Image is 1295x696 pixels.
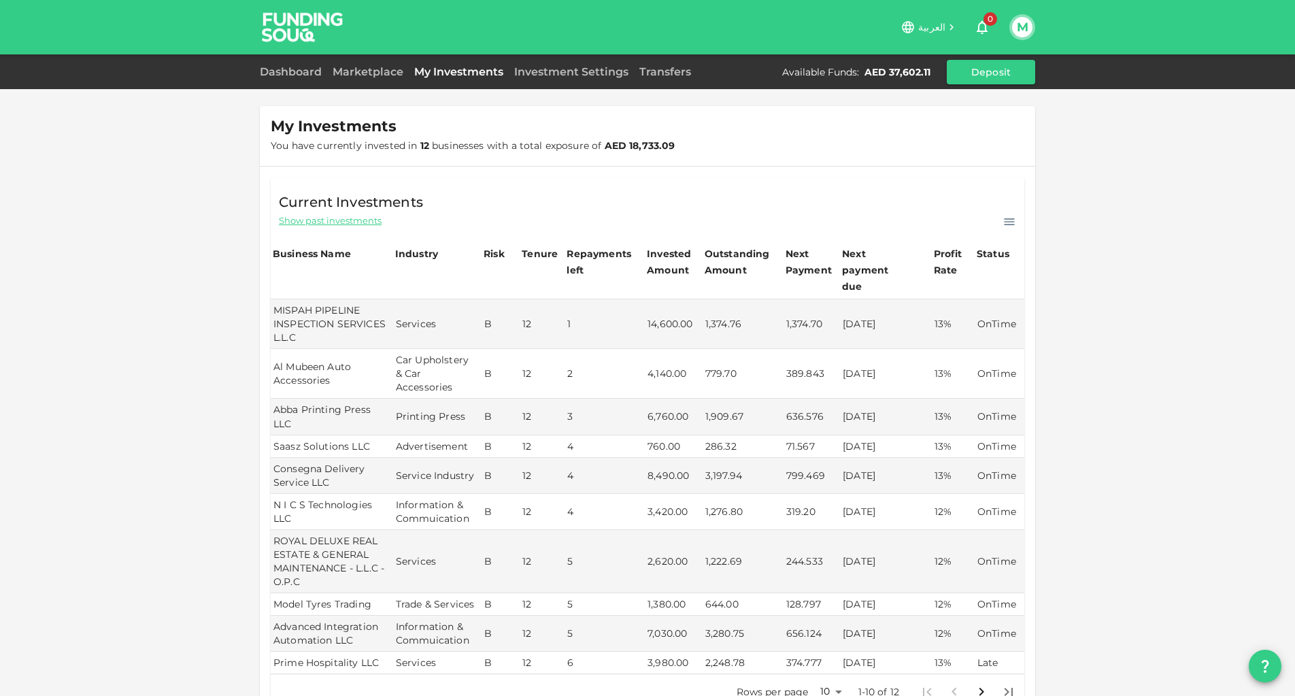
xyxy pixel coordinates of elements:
td: Services [393,652,482,674]
div: Risk [484,246,511,262]
td: 779.70 [703,349,784,399]
td: [DATE] [840,494,932,530]
td: MISPAH PIPELINE INSPECTION SERVICES L.L.C [271,299,393,349]
td: B [482,652,520,674]
strong: AED 18,733.09 [605,139,675,152]
td: Saasz Solutions LLC [271,435,393,458]
button: 0 [969,14,996,41]
td: 799.469 [784,458,840,494]
button: Deposit [947,60,1035,84]
td: Printing Press [393,399,482,435]
td: Information & Commuication [393,494,482,530]
td: [DATE] [840,530,932,593]
td: [DATE] [840,349,932,399]
td: 12 [520,399,565,435]
td: Al Mubeen Auto Accessories [271,349,393,399]
div: Status [977,246,1011,262]
td: 12 [520,299,565,349]
td: B [482,399,520,435]
td: 636.576 [784,399,840,435]
div: Outstanding Amount [705,246,773,278]
td: 1,380.00 [645,593,703,616]
td: 1,374.76 [703,299,784,349]
td: OnTime [975,616,1024,652]
td: 12 [520,349,565,399]
td: 13% [932,399,975,435]
td: 12 [520,616,565,652]
td: 12 [520,494,565,530]
td: [DATE] [840,593,932,616]
td: OnTime [975,435,1024,458]
div: Next payment due [842,246,910,295]
td: B [482,458,520,494]
td: 14,600.00 [645,299,703,349]
td: Model Tyres Trading [271,593,393,616]
td: Advertisement [393,435,482,458]
td: 1,276.80 [703,494,784,530]
td: [DATE] [840,458,932,494]
div: Profit Rate [934,246,973,278]
span: العربية [918,21,945,33]
td: Services [393,299,482,349]
td: 128.797 [784,593,840,616]
td: 12 [520,458,565,494]
td: Information & Commuication [393,616,482,652]
td: 12% [932,616,975,652]
td: 12% [932,593,975,616]
td: 1 [565,299,645,349]
td: Services [393,530,482,593]
td: Advanced Integration Automation LLC [271,616,393,652]
td: 4 [565,435,645,458]
td: OnTime [975,494,1024,530]
td: 3 [565,399,645,435]
td: 389.843 [784,349,840,399]
td: ROYAL DELUXE REAL ESTATE & GENERAL MAINTENANCE - L.L.C - O.P.C [271,530,393,593]
div: Tenure [522,246,558,262]
td: 3,197.94 [703,458,784,494]
td: 4,140.00 [645,349,703,399]
td: [DATE] [840,435,932,458]
td: 1,222.69 [703,530,784,593]
td: B [482,349,520,399]
td: 71.567 [784,435,840,458]
div: Invested Amount [647,246,701,278]
button: M [1012,17,1032,37]
td: B [482,530,520,593]
td: [DATE] [840,399,932,435]
span: Show past investments [279,214,382,227]
td: 12 [520,435,565,458]
td: B [482,299,520,349]
div: Business Name [273,246,351,262]
td: 4 [565,494,645,530]
td: Prime Hospitality LLC [271,652,393,674]
span: Current Investments [279,191,423,213]
td: B [482,494,520,530]
td: OnTime [975,349,1024,399]
td: [DATE] [840,652,932,674]
div: Available Funds : [782,65,859,79]
td: Abba Printing Press LLC [271,399,393,435]
td: 3,980.00 [645,652,703,674]
button: question [1249,650,1281,682]
td: Service Industry [393,458,482,494]
div: Next Payment [786,246,838,278]
td: 6,760.00 [645,399,703,435]
td: OnTime [975,299,1024,349]
td: 4 [565,458,645,494]
td: 13% [932,299,975,349]
td: 13% [932,349,975,399]
td: N I C S Technologies LLC [271,494,393,530]
a: Investment Settings [509,65,634,78]
strong: 12 [420,139,429,152]
td: [DATE] [840,616,932,652]
td: 7,030.00 [645,616,703,652]
td: OnTime [975,458,1024,494]
td: 5 [565,593,645,616]
td: 3,420.00 [645,494,703,530]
